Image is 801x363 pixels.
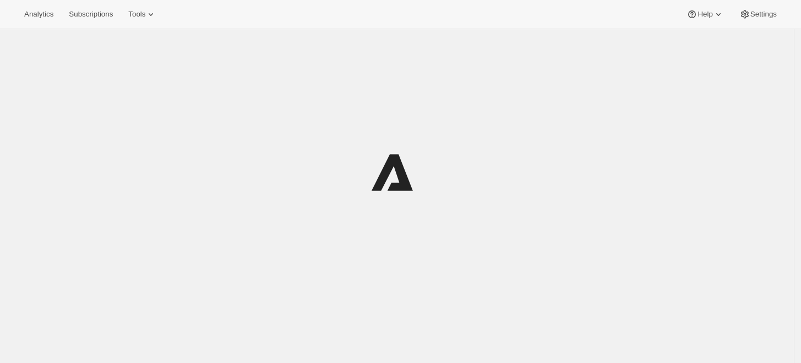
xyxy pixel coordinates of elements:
[698,10,712,19] span: Help
[62,7,119,22] button: Subscriptions
[128,10,145,19] span: Tools
[122,7,163,22] button: Tools
[24,10,53,19] span: Analytics
[18,7,60,22] button: Analytics
[69,10,113,19] span: Subscriptions
[733,7,783,22] button: Settings
[680,7,730,22] button: Help
[750,10,777,19] span: Settings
